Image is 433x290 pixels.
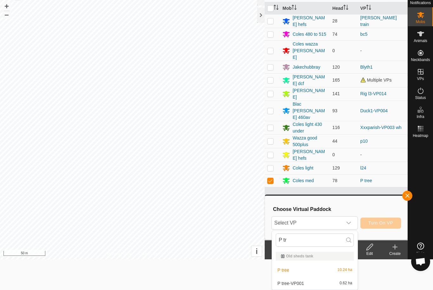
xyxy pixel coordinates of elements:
[293,41,327,61] div: Coles wazza [PERSON_NAME]
[368,220,393,225] span: Turn On VP
[333,108,338,113] span: 93
[417,251,424,255] span: Help
[338,268,352,272] span: 10.24 ha
[273,206,401,212] h3: Choose Virtual Paddock
[274,6,279,11] p-sorticon: Activate to sort
[293,15,327,28] div: [PERSON_NAME] hefs
[357,251,382,256] div: Edit
[360,91,387,96] a: Rig l3-VP014
[281,254,349,258] div: Old sheds tank
[360,165,366,170] a: l24
[410,1,431,5] span: Notifications
[276,233,354,247] input: Search
[333,152,335,157] span: 0
[333,48,335,53] span: 0
[339,281,352,286] span: 0.62 ha
[333,77,340,83] span: 165
[360,218,401,229] button: Turn On VP
[333,65,340,70] span: 120
[293,101,327,121] div: Blac [PERSON_NAME] 460av
[293,165,313,171] div: Coles light
[382,251,408,256] div: Create
[358,40,408,61] td: -
[360,178,372,183] a: P tree
[414,39,427,43] span: Animals
[272,249,358,290] ul: Option List
[408,240,433,258] a: Help
[251,246,262,256] button: i
[360,139,368,144] a: p10
[272,277,358,290] li: P tree-VP001
[293,64,320,71] div: Jakechubbray
[358,148,408,162] td: -
[360,65,373,70] a: Blyth1
[293,148,327,162] div: [PERSON_NAME] hefs
[333,32,338,37] span: 74
[293,87,327,101] div: [PERSON_NAME]
[333,91,340,96] span: 141
[277,281,304,286] span: P tree-VP001
[330,2,358,15] th: Head
[333,125,340,130] span: 116
[333,165,340,170] span: 129
[3,3,10,10] button: +
[293,135,327,148] div: Wazza good 500plus
[358,2,408,15] th: VP
[333,139,338,144] span: 44
[333,178,338,183] span: 78
[366,6,371,11] p-sorticon: Activate to sort
[360,77,392,83] span: Multiple VPs
[293,177,314,184] div: Coles med
[360,125,402,130] a: Xxxparish-VP003 wh
[343,6,348,11] p-sorticon: Activate to sort
[272,217,342,229] span: Select VP
[411,252,430,271] div: Open chat
[415,96,426,100] span: Status
[277,268,289,272] span: P tree
[293,74,327,87] div: [PERSON_NAME] dcf
[411,58,430,62] span: Neckbands
[293,31,326,38] div: Coles 480 to 515
[292,6,297,11] p-sorticon: Activate to sort
[342,217,355,229] div: dropdown trigger
[360,108,388,113] a: Duck1-VP004
[139,251,157,257] a: Contact Us
[272,264,358,276] li: P tree
[293,121,327,134] div: Coles light 430 under
[255,247,258,256] span: i
[3,11,10,18] button: –
[417,77,424,81] span: VPs
[280,2,330,15] th: Mob
[413,134,428,138] span: Heatmap
[360,32,368,37] a: bc5
[107,251,131,257] a: Privacy Policy
[360,15,397,27] a: [PERSON_NAME] train
[417,115,424,119] span: Infra
[333,18,338,23] span: 28
[416,20,425,24] span: Mobs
